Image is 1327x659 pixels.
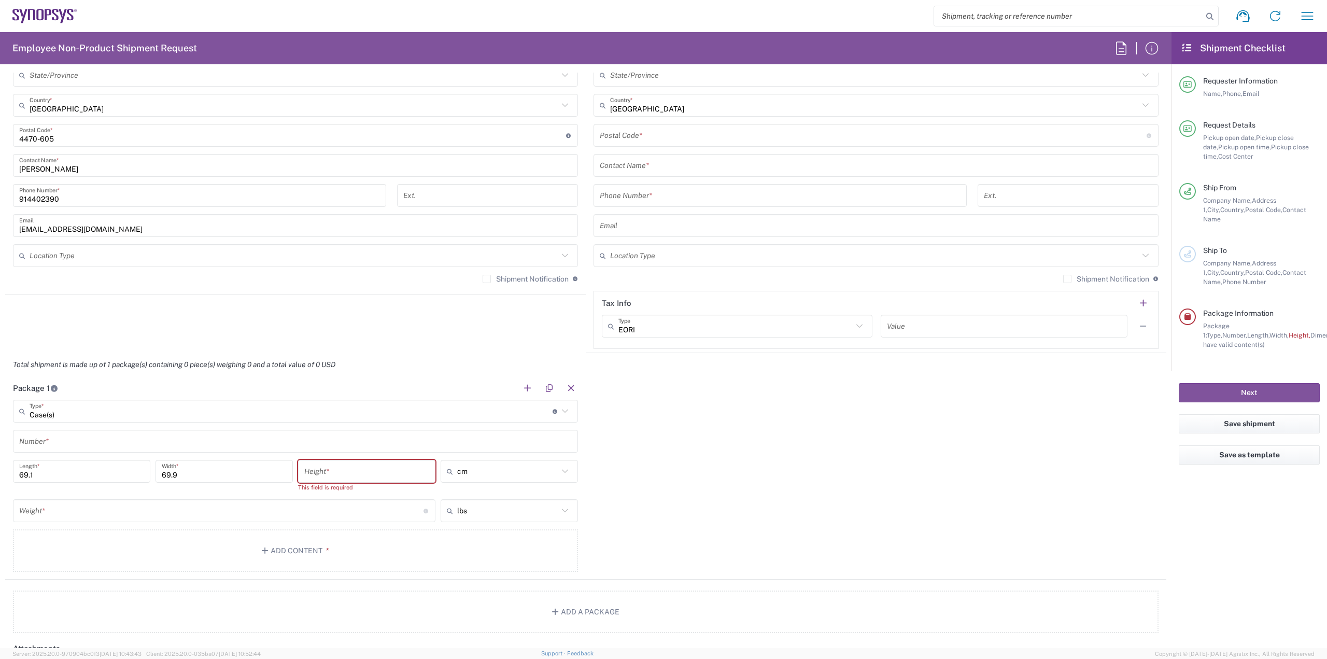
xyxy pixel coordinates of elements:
[1207,331,1222,339] span: Type,
[1203,90,1222,97] span: Name,
[1247,331,1269,339] span: Length,
[146,651,261,657] span: Client: 2025.20.0-035ba07
[1179,414,1320,433] button: Save shipment
[1155,649,1315,658] span: Copyright © [DATE]-[DATE] Agistix Inc., All Rights Reserved
[298,483,435,492] div: This field is required
[1245,269,1282,276] span: Postal Code,
[567,650,594,656] a: Feedback
[219,651,261,657] span: [DATE] 10:52:44
[1203,184,1236,192] span: Ship From
[1203,134,1256,142] span: Pickup open date,
[1245,206,1282,214] span: Postal Code,
[1203,246,1227,255] span: Ship To
[13,383,58,394] h2: Package 1
[1203,197,1252,204] span: Company Name,
[1269,331,1289,339] span: Width,
[602,298,631,309] h2: Tax Info
[1203,259,1252,267] span: Company Name,
[1203,121,1255,129] span: Request Details
[1222,90,1243,97] span: Phone,
[1207,206,1220,214] span: City,
[1179,383,1320,402] button: Next
[1220,206,1245,214] span: Country,
[1222,278,1266,286] span: Phone Number
[1063,275,1149,283] label: Shipment Notification
[483,275,569,283] label: Shipment Notification
[100,651,142,657] span: [DATE] 10:43:43
[12,651,142,657] span: Server: 2025.20.0-970904bc0f3
[1222,331,1247,339] span: Number,
[1179,445,1320,465] button: Save as template
[1218,143,1271,151] span: Pickup open time,
[1243,90,1260,97] span: Email
[541,650,567,656] a: Support
[13,591,1159,633] button: Add a Package
[934,6,1203,26] input: Shipment, tracking or reference number
[1220,269,1245,276] span: Country,
[1207,269,1220,276] span: City,
[13,643,60,654] h2: Attachments
[1181,42,1286,54] h2: Shipment Checklist
[1203,322,1230,339] span: Package 1:
[1203,309,1274,317] span: Package Information
[5,360,343,369] em: Total shipment is made up of 1 package(s) containing 0 piece(s) weighing 0 and a total value of 0...
[1203,77,1278,85] span: Requester Information
[13,529,578,572] button: Add Content*
[12,42,197,54] h2: Employee Non-Product Shipment Request
[1218,152,1253,160] span: Cost Center
[1289,331,1310,339] span: Height,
